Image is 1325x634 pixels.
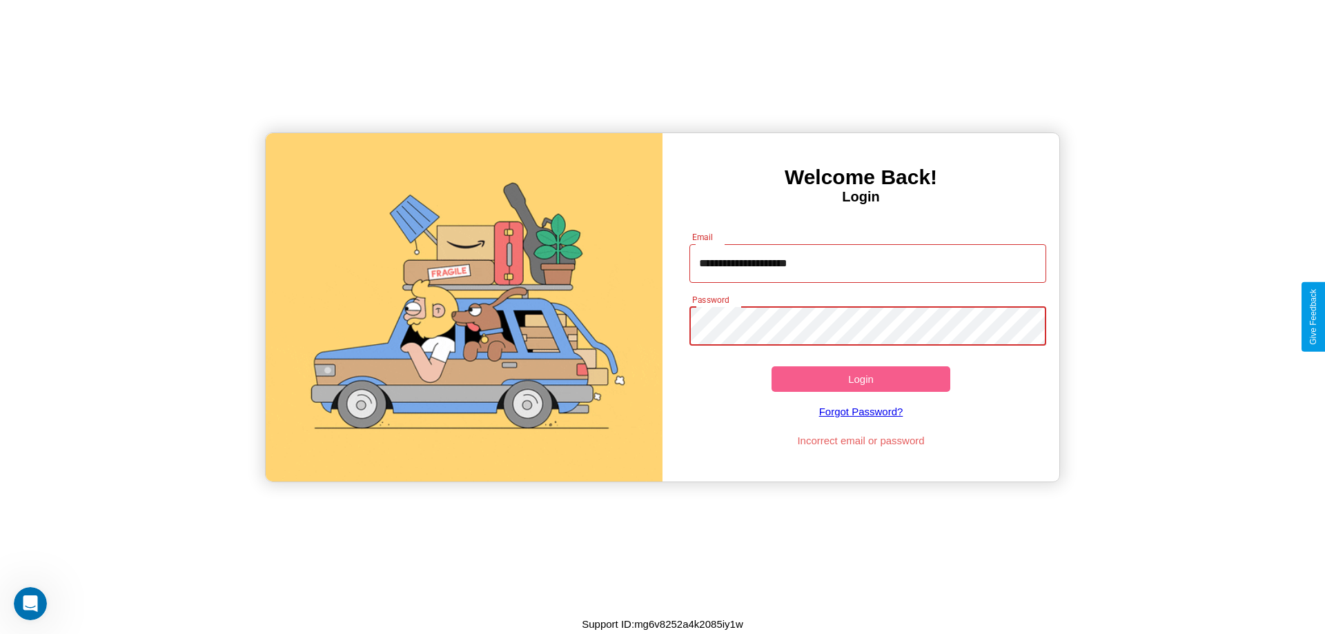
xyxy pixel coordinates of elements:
iframe: Intercom live chat [14,587,47,620]
img: gif [266,133,662,482]
a: Forgot Password? [683,392,1040,431]
label: Password [692,294,729,306]
h3: Welcome Back! [662,166,1059,189]
label: Email [692,231,714,243]
p: Support ID: mg6v8252a4k2085iy1w [582,615,743,633]
button: Login [772,366,950,392]
h4: Login [662,189,1059,205]
p: Incorrect email or password [683,431,1040,450]
div: Give Feedback [1308,289,1318,345]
